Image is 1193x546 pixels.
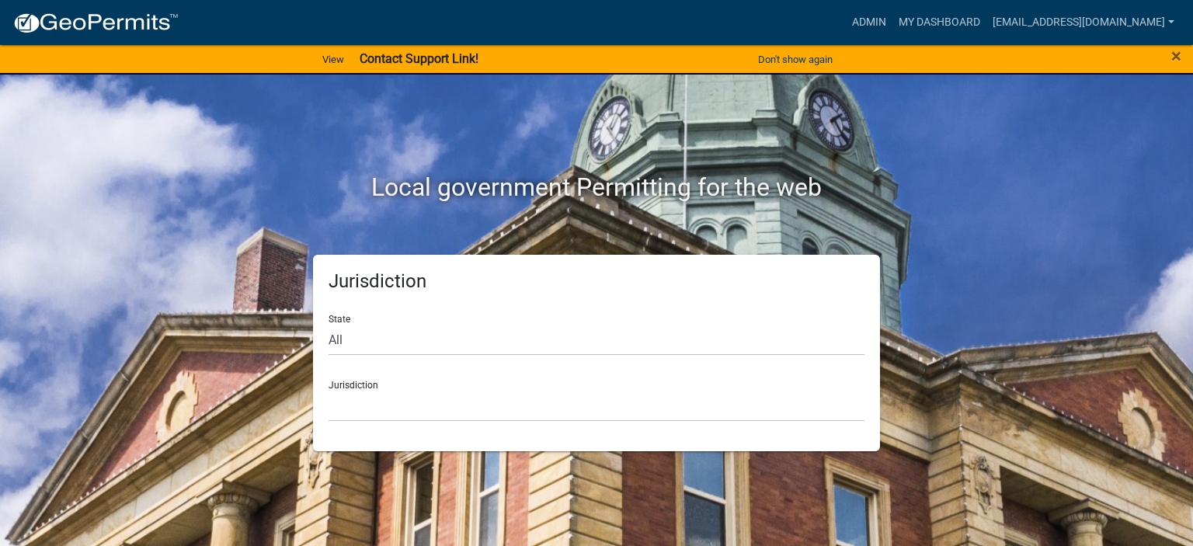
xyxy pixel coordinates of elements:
a: View [316,47,350,72]
a: Admin [846,8,892,37]
button: Don't show again [752,47,839,72]
h5: Jurisdiction [329,270,864,293]
strong: Contact Support Link! [360,51,478,66]
h2: Local government Permitting for the web [165,172,1028,202]
span: × [1171,45,1181,67]
a: [EMAIL_ADDRESS][DOMAIN_NAME] [986,8,1181,37]
a: My Dashboard [892,8,986,37]
button: Close [1171,47,1181,65]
